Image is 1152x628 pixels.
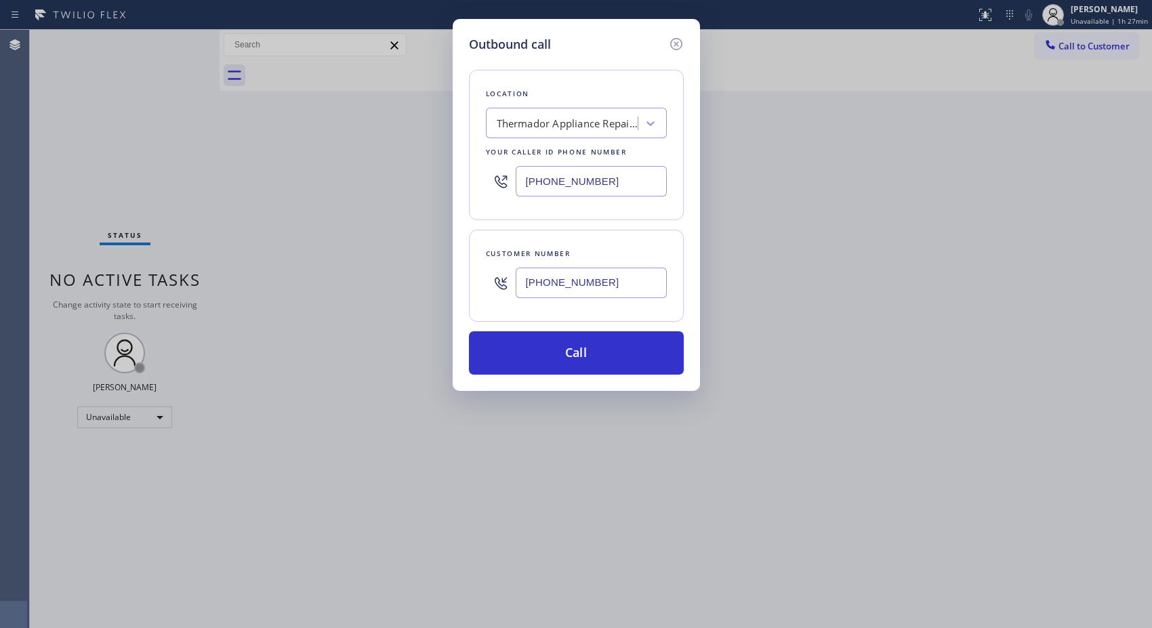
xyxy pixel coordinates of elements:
input: (123) 456-7890 [516,268,667,298]
div: Location [486,87,667,101]
div: Thermador Appliance Repair [PERSON_NAME] [497,116,639,131]
h5: Outbound call [469,35,551,54]
button: Call [469,331,684,375]
div: Your caller id phone number [486,145,667,159]
input: (123) 456-7890 [516,166,667,196]
div: Customer number [486,247,667,261]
